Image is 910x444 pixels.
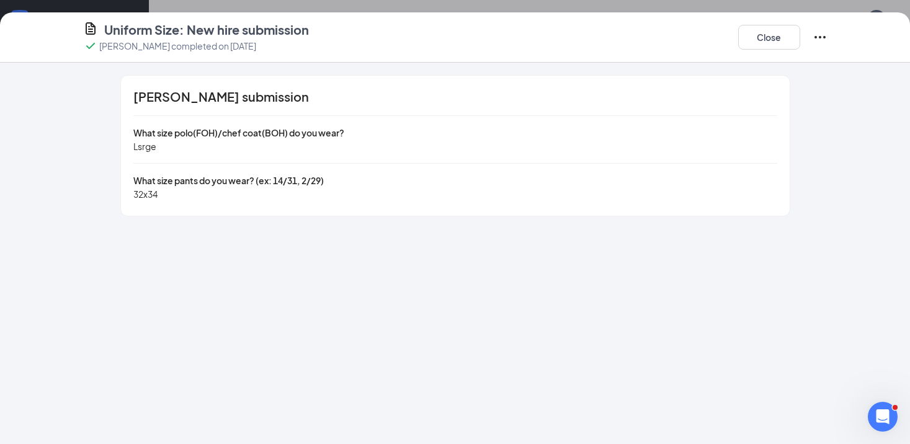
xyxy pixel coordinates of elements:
[133,141,156,152] span: Lsrge
[813,30,827,45] svg: Ellipses
[133,189,158,200] span: 32x34
[104,21,309,38] h4: Uniform Size: New hire submission
[133,175,324,186] span: What size pants do you wear? (ex: 14/31, 2/29)
[868,402,898,432] iframe: Intercom live chat
[83,21,98,36] svg: CustomFormIcon
[133,127,344,138] span: What size polo(FOH)/chef coat(BOH) do you wear?
[83,38,98,53] svg: Checkmark
[99,40,256,52] p: [PERSON_NAME] completed on [DATE]
[738,25,800,50] button: Close
[133,91,309,103] span: [PERSON_NAME] submission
